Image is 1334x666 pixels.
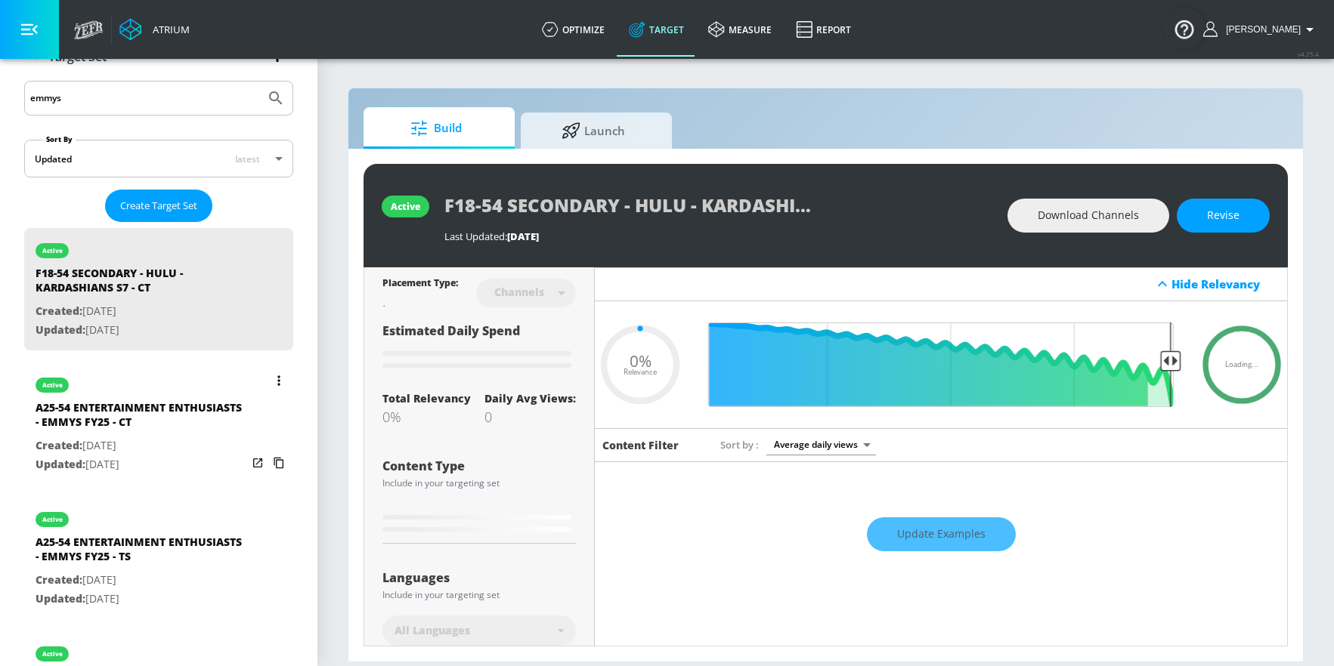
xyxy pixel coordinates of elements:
[382,590,576,600] div: Include in your targeting set
[42,650,63,658] div: active
[36,436,247,455] p: [DATE]
[119,18,190,41] a: Atrium
[147,23,190,36] div: Atrium
[382,572,576,584] div: Languages
[701,322,1181,407] input: Final Threshold
[1163,8,1206,50] button: Open Resource Center
[382,408,471,426] div: 0%
[36,438,82,452] span: Created:
[1177,199,1270,233] button: Revise
[720,438,759,452] span: Sort by
[602,438,679,452] h6: Content Filter
[696,2,784,57] a: measure
[36,322,85,337] span: Updated:
[766,434,876,455] div: Average daily views
[30,88,259,108] input: Search by name or Id
[1007,199,1169,233] button: Download Channels
[382,276,458,292] div: Placement Type:
[36,455,247,474] p: [DATE]
[630,353,652,368] span: 0%
[1220,24,1301,35] span: login as: rebecca.streightiff@zefr.com
[42,247,63,254] div: active
[484,391,576,405] div: Daily Avg Views:
[24,362,293,485] div: activeA25-54 ENTERTAINMENT ENTHUSIASTS - EMMYS FY25 - CTCreated:[DATE]Updated:[DATE]
[259,82,292,115] button: Submit Search
[624,368,657,376] span: Relevance
[784,2,863,57] a: Report
[382,322,576,373] div: Estimated Daily Spend
[595,267,1287,301] div: Hide Relevancy
[395,623,470,638] span: All Languages
[43,134,76,144] label: Sort By
[36,457,85,471] span: Updated:
[379,110,494,146] span: Build
[444,230,992,243] div: Last Updated:
[507,230,539,243] span: [DATE]
[42,516,63,523] div: active
[24,228,293,350] div: activeF18-54 SECONDARY - HULU - KARDASHIANS S7 - CTCreated:[DATE]Updated:[DATE]
[487,285,552,298] div: Channels
[36,590,247,609] p: [DATE]
[36,572,82,587] span: Created:
[36,302,247,321] p: [DATE]
[36,266,247,302] div: F18-54 SECONDARY - HULU - KARDASHIANS S7 - CT
[536,113,651,149] span: Launch
[42,381,63,389] div: active
[24,497,293,619] div: activeA25-54 ENTERTAINMENT ENTHUSIASTS - EMMYS FY25 - TSCreated:[DATE]Updated:[DATE]
[1172,276,1279,291] div: Hide Relevancy
[36,321,247,340] p: [DATE]
[1298,50,1319,58] span: v 4.25.4
[1203,20,1319,39] button: [PERSON_NAME]
[1038,206,1139,225] span: Download Channels
[617,2,696,57] a: Target
[36,571,247,590] p: [DATE]
[382,322,520,339] span: Estimated Daily Spend
[247,452,268,473] button: Open in new window
[530,2,617,57] a: optimize
[35,153,72,165] div: Updated
[36,304,82,318] span: Created:
[120,197,197,214] span: Create Target Set
[382,460,576,472] div: Content Type
[235,153,260,165] span: latest
[105,190,212,222] button: Create Target Set
[36,400,247,436] div: A25-54 ENTERTAINMENT ENTHUSIASTS - EMMYS FY25 - CT
[36,535,247,571] div: A25-54 ENTERTAINMENT ENTHUSIASTS - EMMYS FY25 - TS
[36,591,85,606] span: Updated:
[382,615,576,646] div: All Languages
[391,200,420,213] div: active
[382,391,471,405] div: Total Relevancy
[268,452,289,473] button: Copy Targeting Set Link
[1207,206,1240,225] span: Revise
[484,408,576,426] div: 0
[382,479,576,488] div: Include in your targeting set
[1225,361,1258,368] span: Loading...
